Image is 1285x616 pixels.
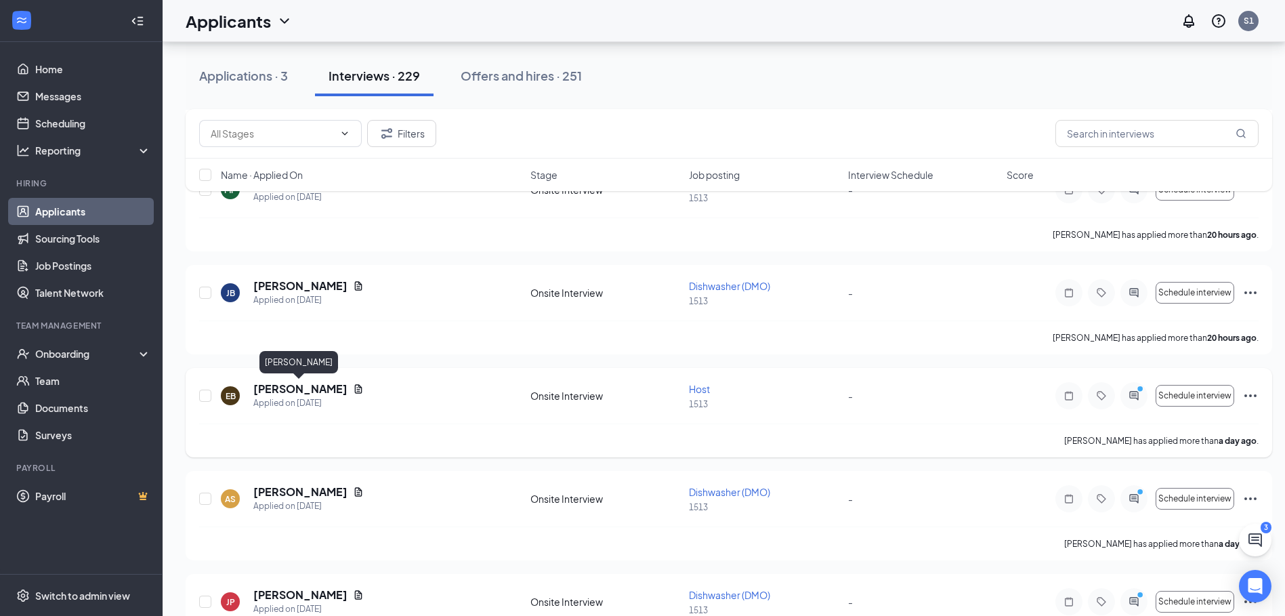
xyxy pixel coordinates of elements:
svg: Note [1061,493,1077,504]
span: Schedule interview [1158,597,1231,607]
svg: Note [1061,287,1077,298]
svg: PrimaryDot [1134,385,1150,396]
span: - [848,287,853,299]
b: a day ago [1219,436,1257,446]
svg: Note [1061,596,1077,607]
a: Sourcing Tools [35,225,151,252]
svg: Ellipses [1242,491,1259,507]
svg: UserCheck [16,347,30,361]
span: Host [689,383,710,395]
a: Talent Network [35,279,151,306]
div: Interviews · 229 [329,67,420,84]
span: Name · Applied On [221,168,303,182]
a: Applicants [35,198,151,225]
div: JP [226,596,235,608]
div: Onboarding [35,347,140,361]
span: Schedule interview [1158,391,1231,401]
div: Applied on [DATE] [253,602,364,616]
div: Applied on [DATE] [253,396,364,410]
span: Dishwasher (DMO) [689,589,770,601]
span: Dishwasher (DMO) [689,280,770,292]
div: [PERSON_NAME] [259,351,338,373]
div: Onsite Interview [530,389,681,403]
div: JB [226,287,235,299]
svg: Document [353,384,364,394]
p: [PERSON_NAME] has applied more than . [1053,229,1259,241]
b: 20 hours ago [1207,333,1257,343]
a: Job Postings [35,252,151,279]
h5: [PERSON_NAME] [253,588,347,602]
svg: Analysis [16,144,30,157]
b: a day ago [1219,539,1257,549]
p: [PERSON_NAME] has applied more than . [1053,332,1259,344]
button: Filter Filters [367,120,436,147]
a: Scheduling [35,110,151,137]
svg: PrimaryDot [1134,591,1150,602]
svg: Ellipses [1242,388,1259,404]
svg: Notifications [1181,13,1197,29]
button: Schedule interview [1156,488,1234,510]
div: Applications · 3 [199,67,288,84]
span: - [848,596,853,608]
p: [PERSON_NAME] has applied more than . [1064,435,1259,447]
div: 3 [1261,522,1271,533]
h5: [PERSON_NAME] [253,485,347,499]
svg: Tag [1093,287,1110,298]
h1: Applicants [186,9,271,33]
span: Score [1007,168,1034,182]
p: 1513 [689,604,839,616]
svg: ChevronDown [339,128,350,139]
svg: Ellipses [1242,285,1259,301]
p: 1513 [689,501,839,513]
svg: Document [353,487,364,497]
svg: Collapse [131,14,144,28]
h5: [PERSON_NAME] [253,382,347,396]
b: 20 hours ago [1207,230,1257,240]
a: Surveys [35,422,151,449]
svg: PrimaryDot [1134,488,1150,499]
a: PayrollCrown [35,482,151,510]
div: Payroll [16,462,148,474]
div: Switch to admin view [35,589,130,602]
span: Stage [530,168,557,182]
div: Applied on [DATE] [253,499,364,513]
span: - [848,493,853,505]
svg: Tag [1093,493,1110,504]
a: Team [35,367,151,394]
svg: ActiveChat [1126,493,1142,504]
span: Job posting [689,168,740,182]
svg: Note [1061,390,1077,401]
h5: [PERSON_NAME] [253,279,347,293]
input: All Stages [211,126,334,141]
svg: WorkstreamLogo [15,14,28,27]
div: Offers and hires · 251 [461,67,582,84]
div: Onsite Interview [530,286,681,300]
div: Onsite Interview [530,492,681,506]
div: Team Management [16,320,148,331]
button: Schedule interview [1156,282,1234,304]
div: Onsite Interview [530,595,681,609]
svg: QuestionInfo [1210,13,1227,29]
button: Schedule interview [1156,385,1234,407]
svg: ChevronDown [276,13,293,29]
div: S1 [1244,15,1254,26]
button: ChatActive [1239,524,1271,556]
div: AS [225,493,236,505]
a: Messages [35,83,151,110]
svg: Settings [16,589,30,602]
span: Dishwasher (DMO) [689,486,770,498]
svg: ChatActive [1247,532,1263,548]
p: [PERSON_NAME] has applied more than . [1064,538,1259,550]
svg: MagnifyingGlass [1236,128,1246,139]
div: Open Intercom Messenger [1239,570,1271,602]
svg: Document [353,281,364,291]
span: Schedule interview [1158,494,1231,504]
button: Schedule interview [1156,591,1234,613]
svg: Document [353,590,364,600]
div: Reporting [35,144,152,157]
div: Applied on [DATE] [253,293,364,307]
svg: Tag [1093,596,1110,607]
span: - [848,390,853,402]
svg: Filter [379,125,395,142]
svg: ActiveChat [1126,390,1142,401]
